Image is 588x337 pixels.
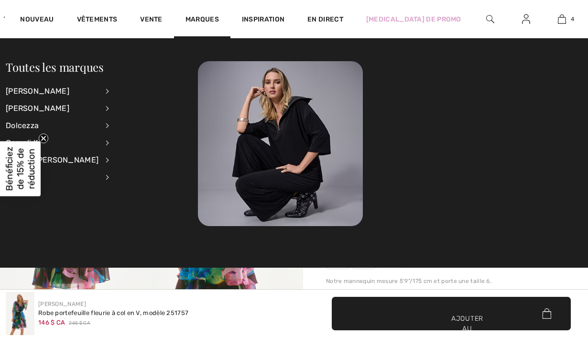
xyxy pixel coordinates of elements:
[514,13,538,25] a: Se connecter
[544,13,580,25] a: 4
[6,138,38,147] font: Compli K
[571,16,574,22] font: 4
[6,59,104,75] a: Toutes les marques
[366,14,461,24] a: [MEDICAL_DATA] de promo
[38,309,188,316] font: Robe portefeuille fleurie à col en V, modèle 251757
[38,301,86,307] a: [PERSON_NAME]
[326,278,491,284] font: Notre mannequin mesure 5'9"/175 cm et porte une taille 6.
[6,121,39,130] font: Dolcezza
[77,15,118,25] a: Vêtements
[6,87,69,96] font: [PERSON_NAME]
[38,319,65,326] font: 146 $ CA
[366,15,461,23] font: [MEDICAL_DATA] de promo
[4,8,5,27] img: 1ère Avenue
[140,15,163,23] font: Vente
[77,15,118,23] font: Vêtements
[307,14,343,24] a: En direct
[140,15,163,25] a: Vente
[185,15,219,23] font: Marques
[6,292,34,335] img: Robe portefeuille fleurie à col en V, modèle 251757
[6,104,69,113] font: [PERSON_NAME]
[542,308,551,319] img: Bag.svg
[39,133,48,143] button: Fermer le teaser
[20,15,54,23] font: Nouveau
[20,15,54,25] a: Nouveau
[522,13,530,25] img: Mes informations
[558,13,566,25] img: Mon sac
[185,15,219,25] a: Marques
[69,320,90,326] font: 265 $ CA
[6,155,98,164] font: Soirées [PERSON_NAME]
[4,146,37,191] font: Bénéficiez de 15% de réduction
[486,13,494,25] img: rechercher sur le site
[198,61,363,226] img: 250825112723_baf80837c6fd5.jpg
[527,265,578,289] iframe: Ouvre un widget où vous pouvez trouver plus d'informations
[307,15,343,23] font: En direct
[242,15,284,23] font: Inspiration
